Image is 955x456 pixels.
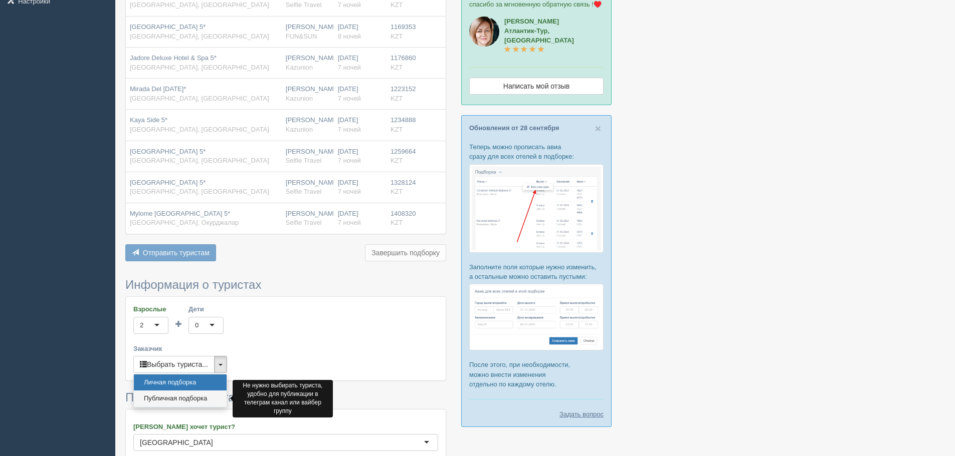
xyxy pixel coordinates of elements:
[130,85,186,93] span: Mirada Del [DATE]*
[134,374,227,391] a: Личная подборка
[338,1,361,9] span: 7 ночей
[338,23,383,41] div: [DATE]
[286,95,313,102] span: Kazunion
[469,360,604,388] p: После этого, при необходимости, можно внести изменения отдельно по каждому отелю.
[469,17,499,47] img: aicrm_2143.jpg
[469,164,604,253] img: %D0%BF%D0%BE%D0%B4%D0%B1%D0%BE%D1%80%D0%BA%D0%B0-%D0%B0%D0%B2%D0%B8%D0%B0-1-%D1%81%D1%80%D0%BC-%D...
[130,1,269,9] span: [GEOGRAPHIC_DATA], [GEOGRAPHIC_DATA]
[286,1,322,9] span: Selfie Travel
[125,278,446,291] h3: Информация о туристах
[125,390,235,404] span: Пожелания туриста
[469,78,604,95] a: Написать мой отзыв
[391,210,416,217] span: 1408320
[595,123,601,134] button: Close
[469,262,604,281] p: Заполните поля которые нужно изменить, а остальные можно оставить пустыми:
[195,320,199,330] div: 0
[391,148,416,155] span: 1259664
[130,188,269,195] span: [GEOGRAPHIC_DATA], [GEOGRAPHIC_DATA]
[130,95,269,102] span: [GEOGRAPHIC_DATA], [GEOGRAPHIC_DATA]
[286,147,330,166] div: [PERSON_NAME]
[286,126,313,133] span: Kazunion
[504,18,574,54] a: [PERSON_NAME]Атлантик-Тур, [GEOGRAPHIC_DATA]
[391,95,403,102] span: KZT
[338,54,383,72] div: [DATE]
[391,1,403,9] span: KZT
[125,244,216,261] button: Отправить туристам
[338,64,361,71] span: 7 ночей
[391,85,416,93] span: 1223152
[233,380,333,417] div: Не нужно выбирать туриста, удобно для публикации в телеграм канал или вайбер группу
[338,95,361,102] span: 7 ночей
[391,179,416,186] span: 1328124
[130,33,269,40] span: [GEOGRAPHIC_DATA], [GEOGRAPHIC_DATA]
[286,85,330,103] div: [PERSON_NAME]
[130,64,269,71] span: [GEOGRAPHIC_DATA], [GEOGRAPHIC_DATA]
[338,126,361,133] span: 7 ночей
[130,179,206,186] span: [GEOGRAPHIC_DATA] 5*
[140,320,143,330] div: 2
[130,219,239,226] span: [GEOGRAPHIC_DATA], Окурджалар
[338,33,361,40] span: 8 ночей
[391,54,416,62] span: 1176860
[140,437,213,447] div: [GEOGRAPHIC_DATA]
[338,209,383,228] div: [DATE]
[338,178,383,197] div: [DATE]
[286,157,322,164] span: Selfie Travel
[286,209,330,228] div: [PERSON_NAME]
[130,157,269,164] span: [GEOGRAPHIC_DATA], [GEOGRAPHIC_DATA]
[559,409,604,419] a: Задать вопрос
[338,85,383,103] div: [DATE]
[188,304,224,314] label: Дети
[469,284,604,350] img: %D0%BF%D0%BE%D0%B4%D0%B1%D0%BE%D1%80%D0%BA%D0%B0-%D0%B0%D0%B2%D0%B8%D0%B0-2-%D1%81%D1%80%D0%BC-%D...
[286,116,330,134] div: [PERSON_NAME]
[286,33,317,40] span: FUN&SUN
[338,116,383,134] div: [DATE]
[130,23,206,31] span: [GEOGRAPHIC_DATA] 5*
[595,123,601,134] span: ×
[391,219,403,226] span: KZT
[133,356,215,373] button: Выбрать туриста...
[338,188,361,195] span: 7 ночей
[391,126,403,133] span: KZT
[391,116,416,124] span: 1234888
[469,142,604,161] p: Теперь можно прописать авиа сразу для всех отелей в подборке:
[338,219,361,226] span: 7 ночей
[130,54,217,62] span: Jadore Deluxe Hotel & Spa 5*
[391,33,403,40] span: KZT
[391,64,403,71] span: KZT
[286,219,322,226] span: Selfie Travel
[286,188,322,195] span: Selfie Travel
[391,157,403,164] span: KZT
[286,23,330,41] div: [PERSON_NAME]
[391,23,416,31] span: 1169353
[338,147,383,166] div: [DATE]
[130,116,167,124] span: Kaya Side 5*
[133,344,438,353] label: Заказчик
[133,304,168,314] label: Взрослые
[286,178,330,197] div: [PERSON_NAME]
[134,390,227,407] a: Публичная подборка
[133,422,438,431] label: [PERSON_NAME] хочет турист?
[338,157,361,164] span: 7 ночей
[130,126,269,133] span: [GEOGRAPHIC_DATA], [GEOGRAPHIC_DATA]
[286,64,313,71] span: Kazunion
[391,188,403,195] span: KZT
[143,249,210,257] span: Отправить туристам
[286,54,330,72] div: [PERSON_NAME]
[365,244,446,261] button: Завершить подборку
[130,148,206,155] span: [GEOGRAPHIC_DATA] 5*
[130,210,230,217] span: Mylome [GEOGRAPHIC_DATA] 5*
[469,124,559,132] a: Обновления от 28 сентября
